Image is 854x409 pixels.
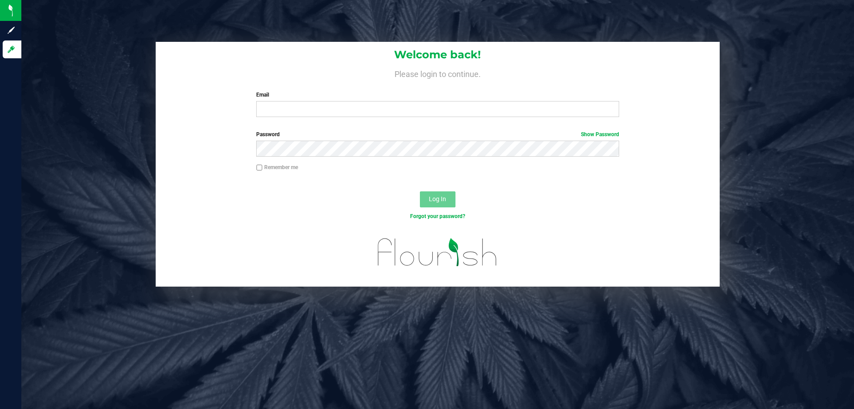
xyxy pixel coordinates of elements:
[429,195,446,202] span: Log In
[410,213,465,219] a: Forgot your password?
[156,49,720,61] h1: Welcome back!
[256,91,619,99] label: Email
[367,230,508,275] img: flourish_logo.svg
[7,26,16,35] inline-svg: Sign up
[256,131,280,138] span: Password
[256,165,262,171] input: Remember me
[581,131,619,138] a: Show Password
[420,191,455,207] button: Log In
[256,163,298,171] label: Remember me
[7,45,16,54] inline-svg: Log in
[156,68,720,78] h4: Please login to continue.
